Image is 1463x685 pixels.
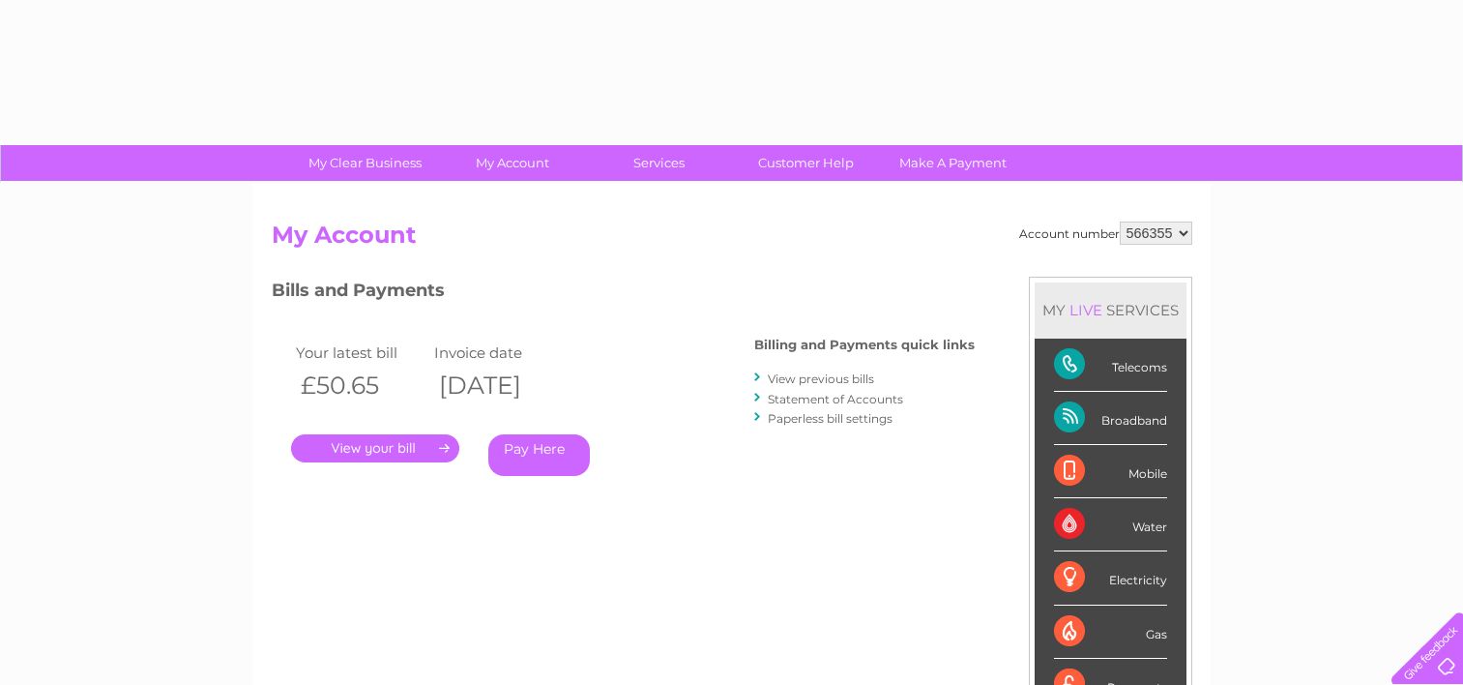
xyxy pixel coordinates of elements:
[1054,551,1167,605] div: Electricity
[291,340,430,366] td: Your latest bill
[726,145,886,181] a: Customer Help
[768,372,874,386] a: View previous bills
[1019,222,1192,245] div: Account number
[754,338,975,352] h4: Billing and Payments quick links
[768,392,903,406] a: Statement of Accounts
[432,145,592,181] a: My Account
[1054,339,1167,392] div: Telecoms
[488,434,590,476] a: Pay Here
[272,277,975,311] h3: Bills and Payments
[272,222,1192,258] h2: My Account
[285,145,445,181] a: My Clear Business
[1054,392,1167,445] div: Broadband
[579,145,739,181] a: Services
[1054,445,1167,498] div: Mobile
[1054,606,1167,659] div: Gas
[768,411,892,426] a: Paperless bill settings
[429,366,569,405] th: [DATE]
[1054,498,1167,551] div: Water
[873,145,1033,181] a: Make A Payment
[291,434,459,462] a: .
[1035,283,1186,338] div: MY SERVICES
[1066,301,1106,319] div: LIVE
[291,366,430,405] th: £50.65
[429,340,569,366] td: Invoice date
